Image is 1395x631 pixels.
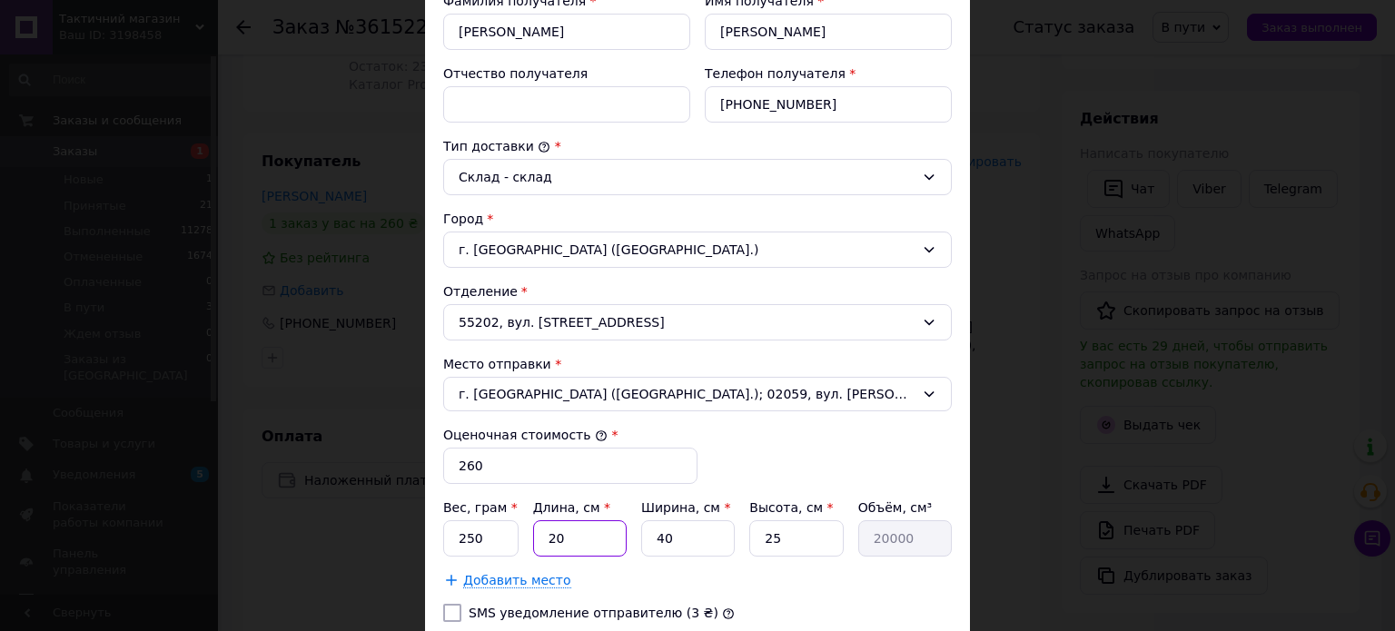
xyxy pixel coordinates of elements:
[443,66,588,81] label: Отчество получателя
[463,573,571,588] span: Добавить место
[459,385,915,403] span: г. [GEOGRAPHIC_DATA] ([GEOGRAPHIC_DATA].); 02059, вул. [PERSON_NAME][STREET_ADDRESS]
[641,500,730,515] label: Ширина, см
[705,86,952,123] input: +380
[443,232,952,268] div: г. [GEOGRAPHIC_DATA] ([GEOGRAPHIC_DATA].)
[749,500,833,515] label: Высота, см
[443,428,608,442] label: Оценочная стоимость
[443,137,952,155] div: Тип доставки
[533,500,610,515] label: Длина, см
[705,66,846,81] label: Телефон получателя
[858,498,952,517] div: Объём, см³
[443,210,952,228] div: Город
[443,500,518,515] label: Вес, грам
[459,167,915,187] div: Склад - склад
[443,282,952,301] div: Отделение
[469,606,718,620] label: SMS уведомление отправителю (3 ₴)
[443,355,952,373] div: Место отправки
[443,304,952,340] div: 55202, вул. [STREET_ADDRESS]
